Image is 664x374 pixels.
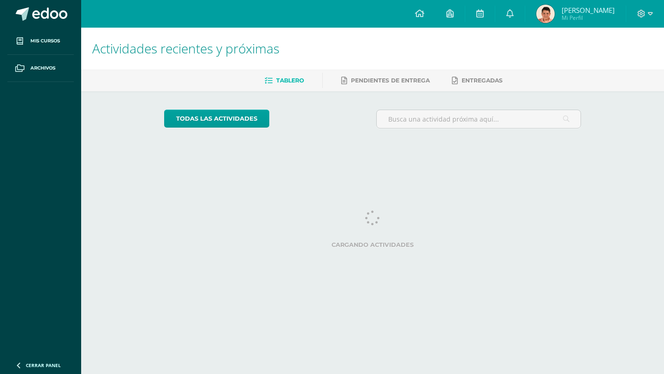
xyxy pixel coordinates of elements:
a: Entregadas [452,73,503,88]
label: Cargando actividades [164,241,581,248]
span: Tablero [276,77,304,84]
span: Mis cursos [30,37,60,45]
a: Archivos [7,55,74,82]
span: Archivos [30,64,55,72]
span: Entregadas [462,77,503,84]
span: Pendientes de entrega [351,77,430,84]
a: todas las Actividades [164,110,269,128]
a: Tablero [265,73,304,88]
a: Pendientes de entrega [341,73,430,88]
span: Mi Perfil [562,14,615,22]
a: Mis cursos [7,28,74,55]
span: Cerrar panel [26,362,61,368]
input: Busca una actividad próxima aquí... [377,110,581,128]
img: c7f6891603fb5af6efb770ab50e2a5d8.png [536,5,555,23]
span: [PERSON_NAME] [562,6,615,15]
span: Actividades recientes y próximas [92,40,279,57]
